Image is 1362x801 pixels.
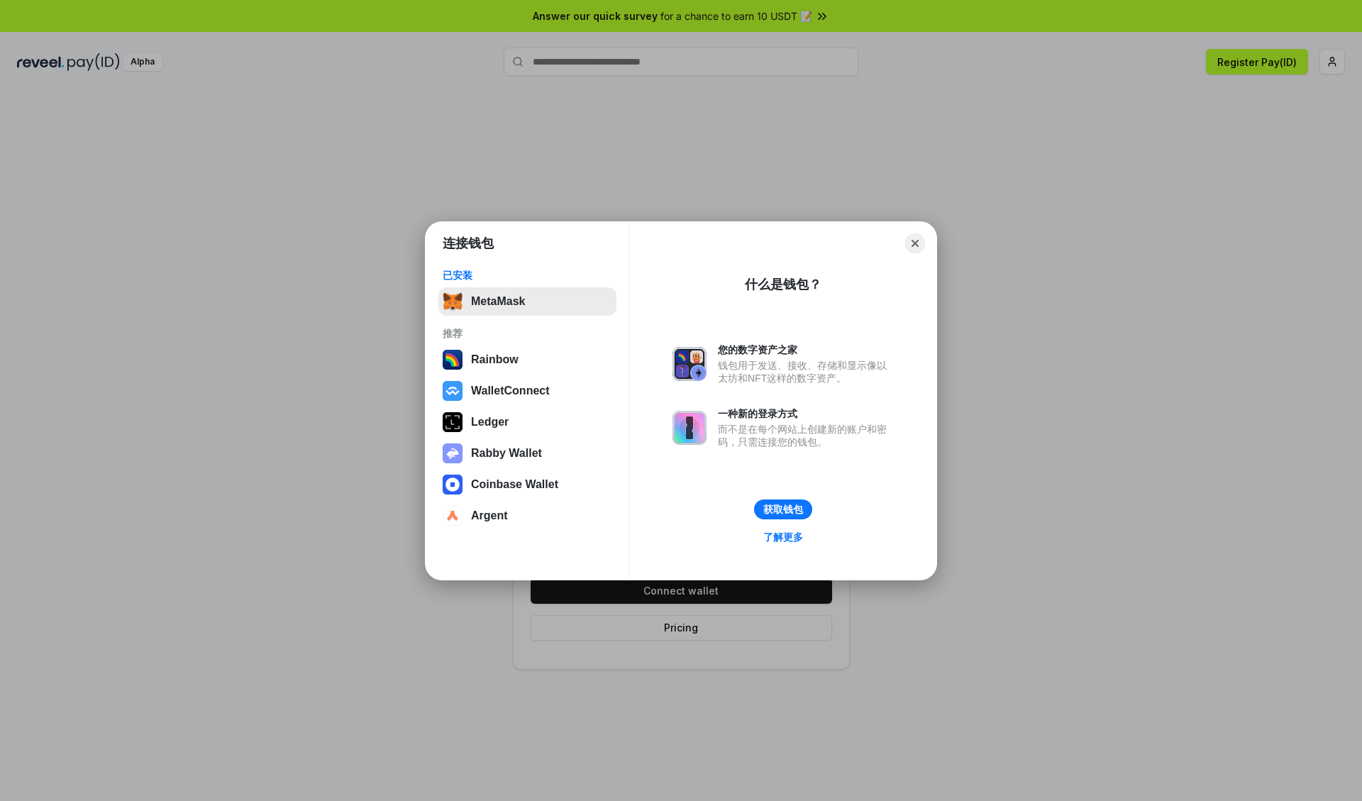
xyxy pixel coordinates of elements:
[443,506,463,526] img: svg+xml,%3Csvg%20width%3D%2228%22%20height%3D%2228%22%20viewBox%3D%220%200%2028%2028%22%20fill%3D...
[471,416,509,429] div: Ledger
[438,346,616,374] button: Rainbow
[438,502,616,530] button: Argent
[471,509,508,522] div: Argent
[672,411,707,445] img: svg+xml,%3Csvg%20xmlns%3D%22http%3A%2F%2Fwww.w3.org%2F2000%2Fsvg%22%20fill%3D%22none%22%20viewBox...
[471,478,558,491] div: Coinbase Wallet
[443,443,463,463] img: svg+xml,%3Csvg%20xmlns%3D%22http%3A%2F%2Fwww.w3.org%2F2000%2Fsvg%22%20fill%3D%22none%22%20viewBox...
[718,343,894,356] div: 您的数字资产之家
[471,353,519,366] div: Rainbow
[471,447,542,460] div: Rabby Wallet
[471,385,550,397] div: WalletConnect
[443,350,463,370] img: svg+xml,%3Csvg%20width%3D%22120%22%20height%3D%22120%22%20viewBox%3D%220%200%20120%20120%22%20fil...
[763,503,803,516] div: 获取钱包
[745,276,821,293] div: 什么是钱包？
[718,407,894,420] div: 一种新的登录方式
[754,499,812,519] button: 获取钱包
[438,439,616,468] button: Rabby Wallet
[672,347,707,381] img: svg+xml,%3Csvg%20xmlns%3D%22http%3A%2F%2Fwww.w3.org%2F2000%2Fsvg%22%20fill%3D%22none%22%20viewBox...
[763,531,803,543] div: 了解更多
[443,412,463,432] img: svg+xml,%3Csvg%20xmlns%3D%22http%3A%2F%2Fwww.w3.org%2F2000%2Fsvg%22%20width%3D%2228%22%20height%3...
[443,475,463,495] img: svg+xml,%3Csvg%20width%3D%2228%22%20height%3D%2228%22%20viewBox%3D%220%200%2028%2028%22%20fill%3D...
[443,269,612,282] div: 已安装
[438,287,616,316] button: MetaMask
[718,359,894,385] div: 钱包用于发送、接收、存储和显示像以太坊和NFT这样的数字资产。
[438,377,616,405] button: WalletConnect
[905,233,925,253] button: Close
[471,295,525,308] div: MetaMask
[438,408,616,436] button: Ledger
[755,528,812,546] a: 了解更多
[438,470,616,499] button: Coinbase Wallet
[443,327,612,340] div: 推荐
[718,423,894,448] div: 而不是在每个网站上创建新的账户和密码，只需连接您的钱包。
[443,292,463,311] img: svg+xml,%3Csvg%20fill%3D%22none%22%20height%3D%2233%22%20viewBox%3D%220%200%2035%2033%22%20width%...
[443,235,494,252] h1: 连接钱包
[443,381,463,401] img: svg+xml,%3Csvg%20width%3D%2228%22%20height%3D%2228%22%20viewBox%3D%220%200%2028%2028%22%20fill%3D...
